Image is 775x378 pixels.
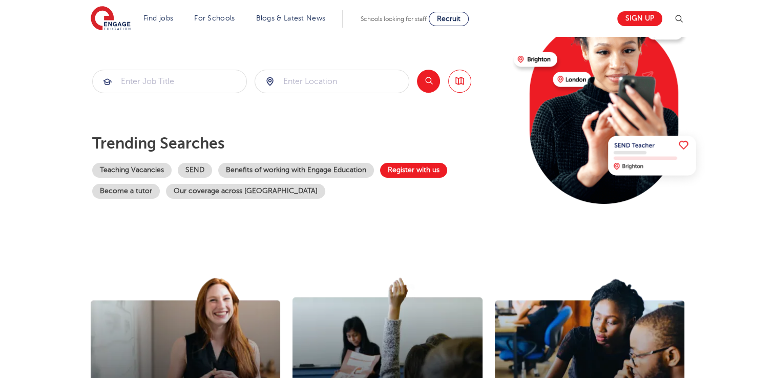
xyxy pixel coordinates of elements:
a: For Schools [194,14,235,22]
div: Submit [92,70,247,93]
a: Recruit [429,12,469,26]
input: Submit [93,70,246,93]
a: Blogs & Latest News [256,14,326,22]
a: Register with us [380,163,447,178]
a: Become a tutor [92,184,160,199]
p: Trending searches [92,134,506,153]
input: Submit [255,70,409,93]
img: Engage Education [91,6,131,32]
a: Sign up [617,11,662,26]
span: Recruit [437,15,460,23]
span: Schools looking for staff [361,15,427,23]
button: Search [417,70,440,93]
a: Find jobs [143,14,174,22]
a: Teaching Vacancies [92,163,172,178]
a: SEND [178,163,212,178]
a: Our coverage across [GEOGRAPHIC_DATA] [166,184,325,199]
a: Benefits of working with Engage Education [218,163,374,178]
